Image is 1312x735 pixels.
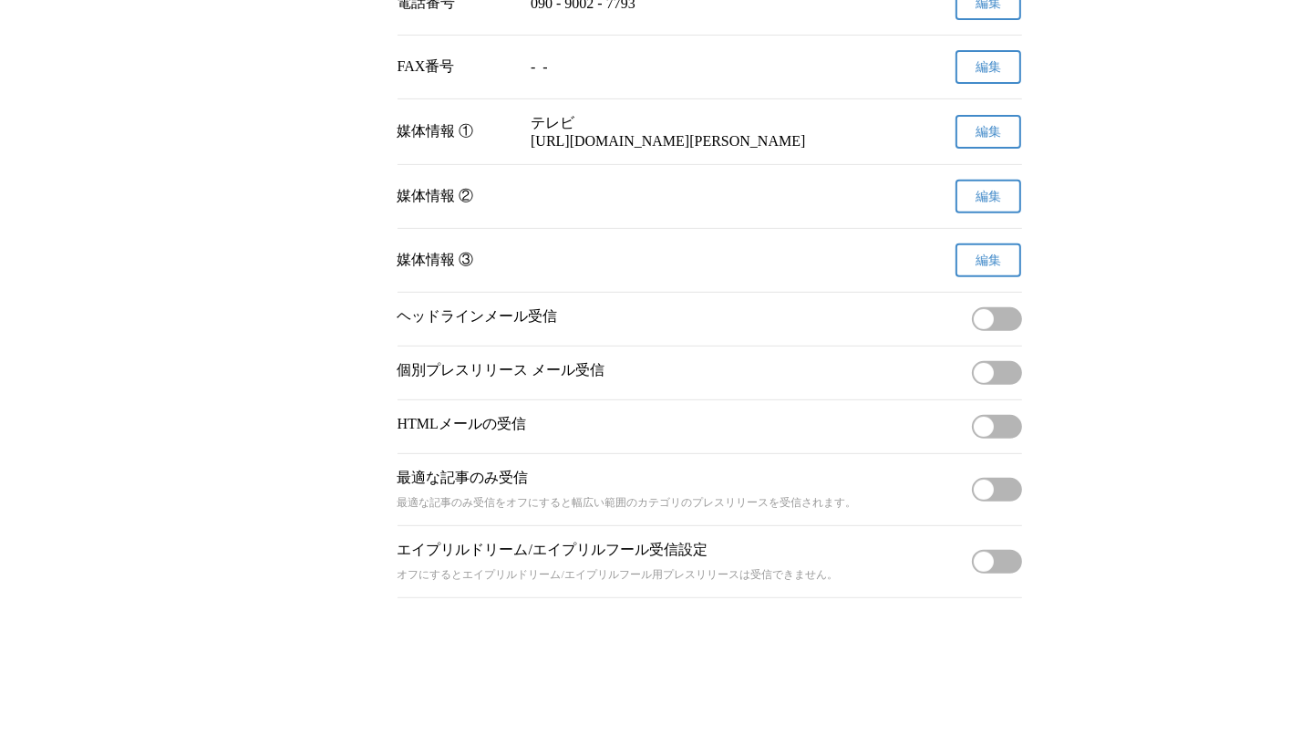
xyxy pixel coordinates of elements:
[956,243,1021,277] button: 編集
[976,253,1001,269] span: 編集
[398,307,965,326] p: ヘッドラインメール受信
[398,57,517,77] div: FAX番号
[976,124,1001,140] span: 編集
[398,415,965,434] p: HTMLメールの受信
[976,59,1001,76] span: 編集
[398,187,517,206] div: 媒体情報 ②
[531,114,888,150] p: テレビ [URL][DOMAIN_NAME][PERSON_NAME]
[398,495,965,511] p: 最適な記事のみ受信をオフにすると幅広い範囲のカテゴリのプレスリリースを受信されます。
[398,251,517,270] div: 媒体情報 ③
[956,180,1021,213] button: 編集
[976,189,1001,205] span: 編集
[398,122,517,141] div: 媒体情報 ①
[956,115,1021,149] button: 編集
[956,50,1021,84] button: 編集
[398,361,965,380] p: 個別プレスリリース メール受信
[398,541,965,560] p: エイプリルドリーム/エイプリルフール受信設定
[398,567,965,583] p: オフにするとエイプリルドリーム/エイプリルフール用プレスリリースは受信できません。
[398,469,965,488] p: 最適な記事のみ受信
[531,59,888,76] p: - -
